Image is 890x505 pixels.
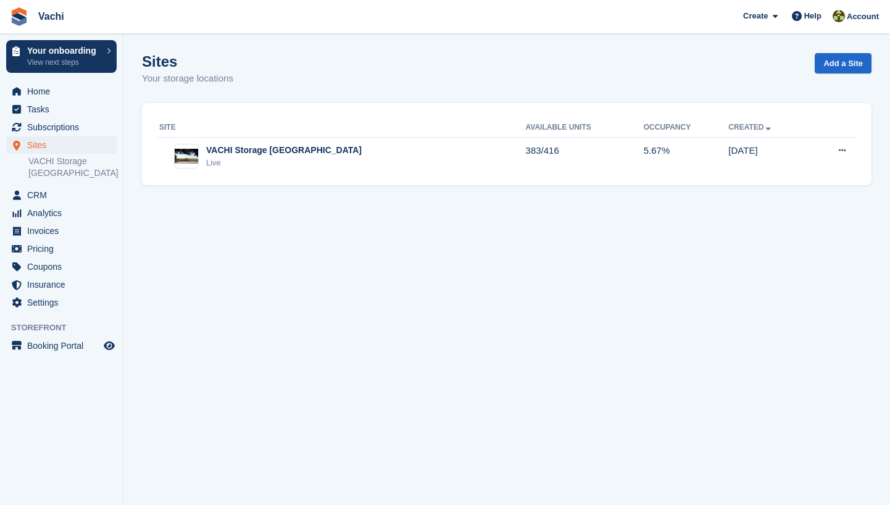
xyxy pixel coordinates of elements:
a: menu [6,276,117,293]
span: Coupons [27,258,101,275]
td: [DATE] [728,137,810,175]
span: Invoices [27,222,101,240]
a: menu [6,337,117,354]
span: Sites [27,136,101,154]
span: Insurance [27,276,101,293]
a: menu [6,83,117,100]
p: Your storage locations [142,72,233,86]
a: menu [6,101,117,118]
a: menu [6,204,117,222]
td: 5.67% [644,137,729,175]
a: Your onboarding View next steps [6,40,117,73]
span: Tasks [27,101,101,118]
div: VACHI Storage [GEOGRAPHIC_DATA] [206,144,362,157]
h1: Sites [142,53,233,70]
span: Pricing [27,240,101,257]
a: menu [6,258,117,275]
p: Your onboarding [27,46,101,55]
span: Account [847,10,879,23]
a: Created [728,123,773,131]
span: Help [804,10,821,22]
span: Analytics [27,204,101,222]
a: Vachi [33,6,69,27]
span: Create [743,10,768,22]
span: Booking Portal [27,337,101,354]
p: View next steps [27,57,101,68]
a: menu [6,294,117,311]
span: CRM [27,186,101,204]
a: menu [6,119,117,136]
a: Add a Site [815,53,871,73]
img: Anete Gre [833,10,845,22]
a: Preview store [102,338,117,353]
a: menu [6,222,117,240]
a: menu [6,240,117,257]
th: Occupancy [644,118,729,138]
a: menu [6,186,117,204]
span: Settings [27,294,101,311]
img: Image of VACHI Storage Dubai site [175,149,198,164]
span: Home [27,83,101,100]
th: Site [157,118,526,138]
a: menu [6,136,117,154]
span: Subscriptions [27,119,101,136]
a: VACHI Storage [GEOGRAPHIC_DATA] [28,156,117,179]
td: 383/416 [526,137,644,175]
span: Storefront [11,322,123,334]
th: Available Units [526,118,644,138]
div: Live [206,157,362,169]
img: stora-icon-8386f47178a22dfd0bd8f6a31ec36ba5ce8667c1dd55bd0f319d3a0aa187defe.svg [10,7,28,26]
